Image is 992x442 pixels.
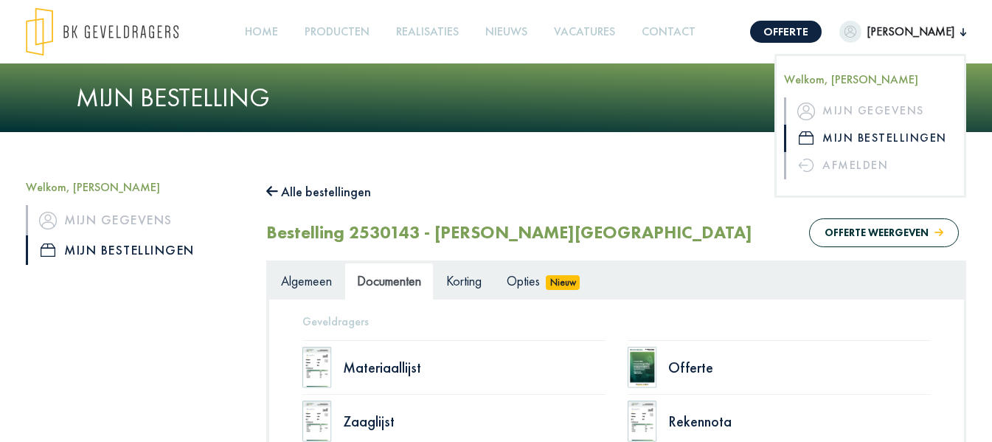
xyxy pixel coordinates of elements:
img: icon [799,131,814,145]
img: icon [797,103,815,120]
img: doc [628,401,657,442]
img: doc [302,401,332,442]
h5: Welkom, [PERSON_NAME] [784,72,957,86]
div: Zaaglijst [343,414,606,429]
span: Nieuw [546,275,580,290]
img: icon [39,212,57,229]
a: Vacatures [548,15,621,49]
span: Korting [446,272,482,289]
div: Rekennota [668,414,931,429]
button: Alle bestellingen [266,180,371,204]
h2: Bestelling 2530143 - [PERSON_NAME][GEOGRAPHIC_DATA] [266,222,752,244]
img: dummypic.png [839,21,861,43]
button: [PERSON_NAME] [839,21,966,43]
span: Documenten [357,272,421,289]
a: iconMijn bestellingen [26,235,244,265]
a: Offerte [750,21,822,43]
a: Home [239,15,284,49]
img: doc [302,347,332,388]
span: [PERSON_NAME] [861,23,960,41]
span: Opties [507,272,540,289]
div: [PERSON_NAME] [774,54,966,198]
h5: Welkom, [PERSON_NAME] [26,180,244,194]
a: iconMijn bestellingen [784,125,957,152]
a: Afmelden [784,152,957,179]
h1: Mijn bestelling [76,82,917,114]
a: iconMijn gegevens [26,205,244,235]
h5: Geveldragers [302,314,931,328]
a: Contact [636,15,701,49]
a: Nieuws [479,15,533,49]
img: icon [41,244,55,257]
div: Offerte [668,360,931,375]
img: icon [799,159,814,172]
span: Algemeen [281,272,332,289]
a: Producten [299,15,375,49]
img: doc [628,347,657,388]
img: logo [26,7,178,56]
div: Materiaallijst [343,360,606,375]
a: iconMijn gegevens [784,97,957,125]
ul: Tabs [268,263,964,299]
a: Realisaties [390,15,465,49]
button: Offerte weergeven [809,218,959,247]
